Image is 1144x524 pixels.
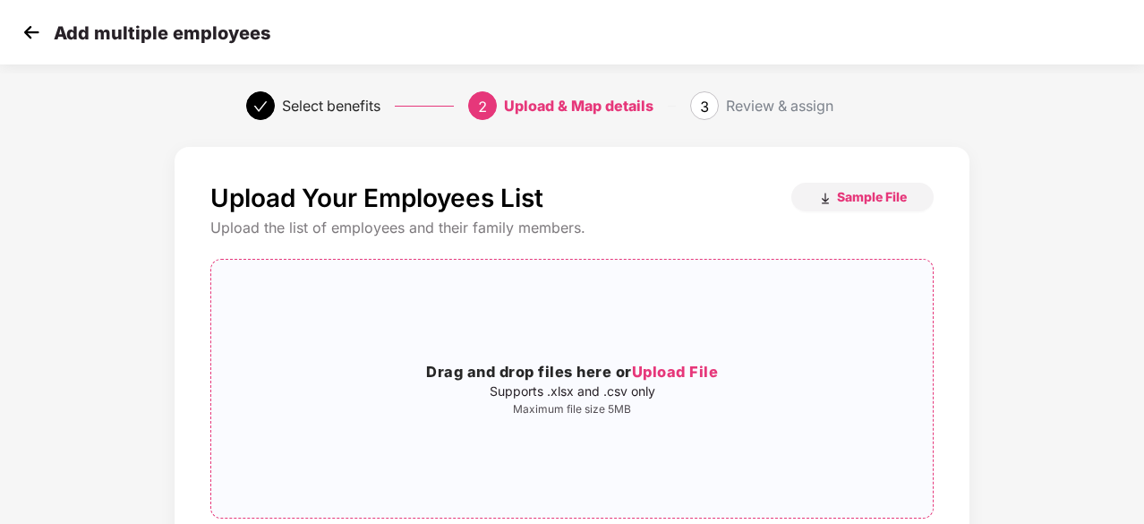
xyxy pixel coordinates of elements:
[253,99,268,114] span: check
[211,402,933,417] p: Maximum file size 5MB
[210,219,934,237] div: Upload the list of employees and their family members.
[211,361,933,384] h3: Drag and drop files here or
[818,192,832,206] img: download_icon
[211,384,933,399] p: Supports .xlsx and .csv only
[726,91,833,120] div: Review & assign
[504,91,653,120] div: Upload & Map details
[18,19,45,46] img: svg+xml;base64,PHN2ZyB4bWxucz0iaHR0cDovL3d3dy53My5vcmcvMjAwMC9zdmciIHdpZHRoPSIzMCIgaGVpZ2h0PSIzMC...
[210,183,543,213] p: Upload Your Employees List
[211,260,933,518] span: Drag and drop files here orUpload FileSupports .xlsx and .csv onlyMaximum file size 5MB
[700,98,709,116] span: 3
[791,183,934,211] button: Sample File
[54,22,270,44] p: Add multiple employees
[282,91,380,120] div: Select benefits
[632,363,719,381] span: Upload File
[837,188,907,205] span: Sample File
[478,98,487,116] span: 2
